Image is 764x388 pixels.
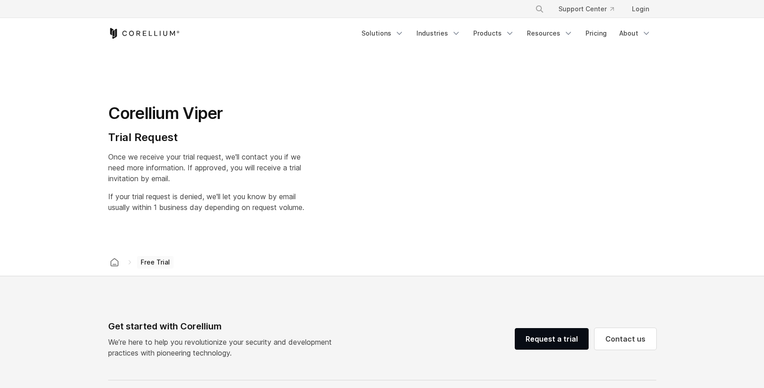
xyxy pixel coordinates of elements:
a: Solutions [356,25,409,41]
span: Once we receive your trial request, we'll contact you if we need more information. If approved, y... [108,152,301,183]
a: Request a trial [515,328,589,350]
div: Navigation Menu [524,1,656,17]
a: Resources [522,25,578,41]
a: Industries [411,25,466,41]
p: We’re here to help you revolutionize your security and development practices with pioneering tech... [108,337,339,358]
div: Get started with Corellium [108,320,339,333]
a: Corellium home [106,256,123,269]
span: Free Trial [137,256,174,269]
a: Products [468,25,520,41]
button: Search [531,1,548,17]
a: Contact us [595,328,656,350]
div: Navigation Menu [356,25,656,41]
a: About [614,25,656,41]
a: Corellium Home [108,28,180,39]
h4: Trial Request [108,131,304,144]
h1: Corellium Viper [108,103,304,123]
a: Support Center [551,1,621,17]
a: Login [625,1,656,17]
span: If your trial request is denied, we'll let you know by email usually within 1 business day depend... [108,192,304,212]
a: Pricing [580,25,612,41]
